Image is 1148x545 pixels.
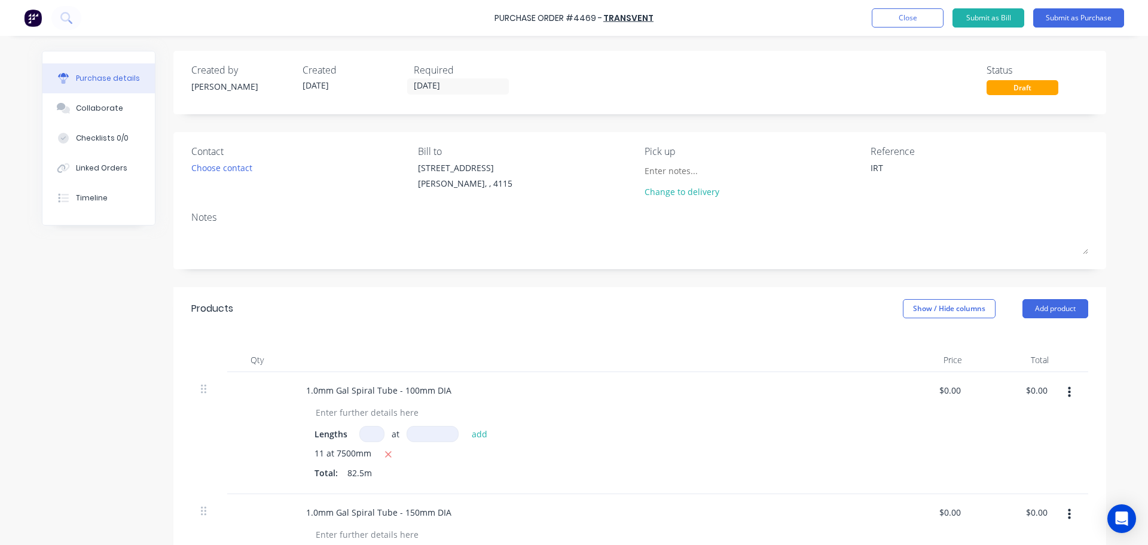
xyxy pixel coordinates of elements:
[645,144,862,159] div: Pick up
[645,185,753,198] div: Change to delivery
[315,447,371,462] span: 11 at 7500mm
[303,63,404,77] div: Created
[871,162,1020,188] textarea: IRT
[42,123,155,153] button: Checklists 0/0
[903,299,996,318] button: Show / Hide columns
[76,103,123,114] div: Collaborate
[952,8,1024,28] button: Submit as Bill
[1033,8,1124,28] button: Submit as Purchase
[315,428,347,440] span: Lengths
[494,12,602,25] div: Purchase Order #4469 -
[972,348,1058,372] div: Total
[42,93,155,123] button: Collaborate
[603,12,654,24] a: Transvent
[191,144,409,159] div: Contact
[645,162,753,179] input: Enter notes...
[987,63,1088,77] div: Status
[315,467,338,479] span: Total:
[191,302,233,316] div: Products
[418,162,512,174] div: [STREET_ADDRESS]
[24,9,42,27] img: Factory
[297,382,461,399] div: 1.0mm Gal Spiral Tube - 100mm DIA
[392,428,399,440] div: at
[42,153,155,183] button: Linked Orders
[466,427,494,441] button: add
[1107,504,1136,533] div: Open Intercom Messenger
[191,63,293,77] div: Created by
[42,183,155,213] button: Timeline
[885,348,972,372] div: Price
[987,80,1058,95] div: Draft
[414,63,515,77] div: Required
[76,163,127,173] div: Linked Orders
[76,193,108,203] div: Timeline
[191,80,293,93] div: [PERSON_NAME]
[418,144,636,159] div: Bill to
[1022,299,1088,318] button: Add product
[871,144,1088,159] div: Reference
[872,8,944,28] button: Close
[191,162,252,174] div: Choose contact
[76,73,140,84] div: Purchase details
[42,63,155,93] button: Purchase details
[347,467,372,479] span: 82.5m
[227,348,287,372] div: Qty
[191,210,1088,224] div: Notes
[418,177,512,190] div: [PERSON_NAME], , 4115
[297,504,461,521] div: 1.0mm Gal Spiral Tube - 150mm DIA
[76,133,129,144] div: Checklists 0/0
